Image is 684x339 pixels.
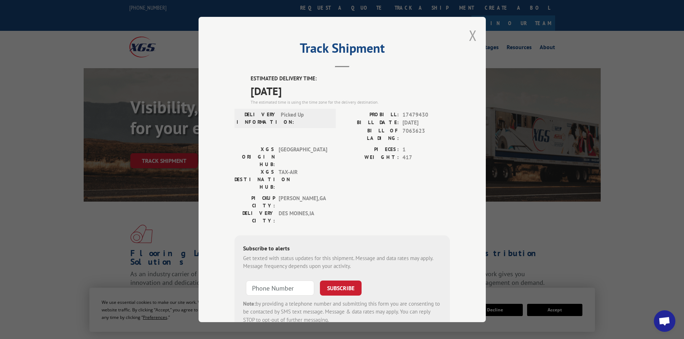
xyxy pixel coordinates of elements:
[243,254,441,270] div: Get texted with status updates for this shipment. Message and data rates may apply. Message frequ...
[237,111,277,126] label: DELIVERY INFORMATION:
[234,146,275,168] label: XGS ORIGIN HUB:
[281,111,329,126] span: Picked Up
[279,194,327,209] span: [PERSON_NAME] , GA
[654,310,675,332] div: Open chat
[469,26,477,45] button: Close modal
[243,300,256,307] strong: Note:
[234,194,275,209] label: PICKUP CITY:
[342,119,399,127] label: BILL DATE:
[403,119,450,127] span: [DATE]
[234,43,450,57] h2: Track Shipment
[279,209,327,225] span: DES MOINES , IA
[246,281,314,296] input: Phone Number
[320,281,362,296] button: SUBSCRIBE
[234,209,275,225] label: DELIVERY CITY:
[279,146,327,168] span: [GEOGRAPHIC_DATA]
[342,146,399,154] label: PIECES:
[403,127,450,142] span: 7063623
[243,300,441,324] div: by providing a telephone number and submitting this form you are consenting to be contacted by SM...
[403,111,450,119] span: 17479430
[342,127,399,142] label: BILL OF LADING:
[243,244,441,254] div: Subscribe to alerts
[251,83,450,99] span: [DATE]
[342,111,399,119] label: PROBILL:
[342,154,399,162] label: WEIGHT:
[403,146,450,154] span: 1
[403,154,450,162] span: 417
[251,99,450,105] div: The estimated time is using the time zone for the delivery destination.
[279,168,327,191] span: TAX-AIR
[234,168,275,191] label: XGS DESTINATION HUB:
[251,75,450,83] label: ESTIMATED DELIVERY TIME:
